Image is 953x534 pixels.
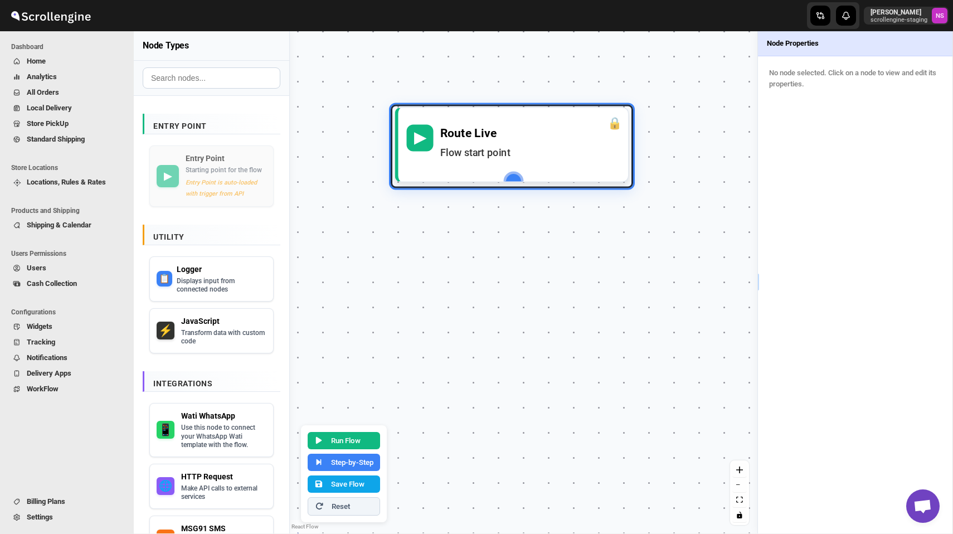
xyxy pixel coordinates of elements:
button: Tracking [7,334,121,350]
span: Users [27,264,46,272]
button: Notifications [7,350,121,366]
div: Entry Point [186,153,266,164]
div: Make API calls to external services [181,484,266,502]
span: Node Types [143,40,189,51]
span: Cash Collection [27,279,77,288]
span: Store PickUp [27,119,69,128]
button: Cash Collection [7,276,121,292]
button: Run Flow [308,432,380,449]
span: Shipping & Calendar [27,221,91,229]
span: All Orders [27,88,59,96]
span: Nawneet Sharma [932,8,947,23]
button: Billing Plans [7,494,121,509]
button: Settings [7,509,121,525]
div: Integrations [143,371,280,392]
button: Save Flow [308,475,380,493]
button: Reset [308,497,380,516]
button: Delivery Apps [7,366,121,381]
span: Widgets [27,322,52,331]
text: NS [936,12,944,20]
span: Standard Shipping [27,135,85,143]
span: Local Delivery [27,104,72,112]
span: Notifications [27,353,67,362]
div: Entry Point is auto-loaded with trigger from API [186,177,266,200]
button: Locations, Rules & Rates [7,174,121,190]
div: Route Live [440,124,620,141]
button: Widgets [7,319,121,334]
div: Wati WhatsApp [157,421,174,439]
div: MSG91 SMS [181,523,266,534]
div: HTTP Request [181,471,266,482]
button: Analytics [7,69,121,85]
span: Settings [27,513,53,521]
button: toggle interactivity [732,508,747,523]
span: WorkFlow [27,385,59,393]
div: Utility [143,225,280,245]
button: Users [7,260,121,276]
div: JavaScript [157,322,174,339]
div: No node selected. Click on a node to view and edit its properties. [758,56,952,101]
div: Flow start point [440,144,620,161]
button: WorkFlow [7,381,121,397]
div: ▶Route LiveFlow start point [391,104,633,188]
button: Step-by-Step [308,454,380,471]
span: Home [27,57,46,65]
span: Users Permissions [11,249,126,258]
span: Configurations [11,308,126,317]
div: Logger [177,264,266,275]
img: ScrollEngine [9,2,93,30]
div: JavaScript [181,315,266,327]
button: Shipping & Calendar [7,217,121,233]
p: scrollengine-staging [871,17,927,23]
div: ▶ [407,124,434,151]
div: Starting point for the flow [186,166,266,175]
button: zoom in [732,463,747,478]
span: Locations, Rules & Rates [27,178,106,186]
span: Dashboard [11,42,126,51]
button: All Orders [7,85,121,100]
p: [PERSON_NAME] [871,8,927,17]
span: Billing Plans [27,497,65,506]
button: zoom out [732,478,747,493]
div: Entry Point [157,165,179,187]
span: Products and Shipping [11,206,126,215]
div: Transform data with custom code [181,329,266,346]
span: Store Locations [11,163,126,172]
div: Displays input from connected nodes [177,277,266,294]
button: Home [7,54,121,69]
div: Logger [157,271,172,287]
span: Analytics [27,72,57,81]
div: Entry Point [143,114,280,134]
div: HTTP Request [157,477,174,495]
div: Wati WhatsApp [181,410,266,421]
a: React Flow attribution [291,523,318,530]
span: Delivery Apps [27,369,71,377]
input: Search nodes... [143,67,280,89]
button: User menu [864,7,949,25]
div: Use this node to connect your WhatsApp Wati template with the flow. [181,424,266,450]
div: Open chat [906,489,940,523]
div: Entry Point is auto-loaded with trigger from API [149,145,274,207]
span: Node Properties [767,38,819,49]
span: Tracking [27,338,55,346]
button: fit view [732,493,747,508]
